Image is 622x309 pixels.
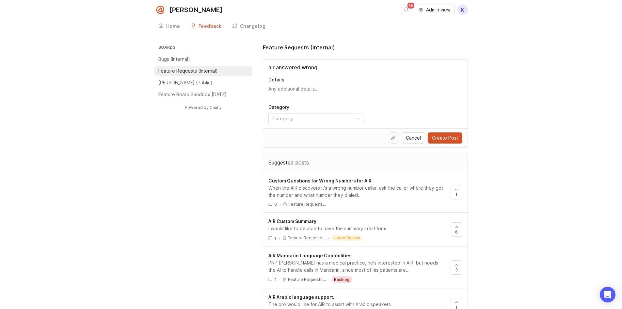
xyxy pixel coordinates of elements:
[169,7,223,13] div: [PERSON_NAME]
[268,252,451,283] a: AIR Mandarin Language CapabilitiesPNP [PERSON_NAME] has a medical practice, he's interested in AI...
[406,135,421,141] span: Cancel
[426,7,451,13] span: Admin view
[228,20,270,33] a: Changelog
[268,218,451,241] a: AIR Custom SummaryI would like to be able to have the summary in list form.1·Feature Requests…·un...
[268,113,363,124] div: toggle menu
[279,235,280,241] div: ·
[268,177,451,207] a: Custom Questions for Wrong Numbers for AIRWhen the AIR discovers it's a wrong number caller, ask ...
[268,225,445,232] div: I would like to be able to have the summary in list form.
[268,77,462,83] p: Details
[600,287,615,302] div: Open Intercom Messenger
[288,277,326,282] p: Feature Requests…
[414,5,455,15] button: Admin view
[158,91,227,98] p: Feature Board Sandbox [DATE]
[274,235,276,241] span: 1
[268,63,462,71] input: Title
[158,79,213,86] p: [PERSON_NAME] (Public)
[263,153,468,172] div: Suggested posts
[154,20,184,33] a: Home
[154,66,252,76] a: Feature Requests (Internal)
[457,5,468,15] button: K
[455,267,458,273] span: 3
[274,201,277,207] span: 0
[407,3,414,9] span: 99
[154,54,252,64] a: Bugs (Internal)
[428,132,462,144] button: Create Post
[402,132,425,144] button: Cancel
[268,178,372,183] span: Custom Questions for Wrong Numbers for AIR
[199,24,222,28] div: Feedback
[288,202,326,207] p: Feature Requests…
[263,43,335,51] h1: Feature Requests (Internal)
[268,259,445,274] div: PNP [PERSON_NAME] has a medical practice, he's interested in AIR, but needs the AI to handle call...
[455,229,458,235] span: 6
[401,5,411,15] button: Notifications
[154,4,166,16] img: Smith.ai logo
[184,104,223,111] a: Powered by Canny
[240,24,266,28] div: Changelog
[328,277,329,283] div: ·
[451,222,462,237] button: 6
[334,277,350,282] p: backlog
[268,184,445,199] div: When the AIR discovers it's a wrong number caller, ask the caller where they got the number and w...
[461,6,464,14] span: K
[353,116,363,121] svg: toggle icon
[268,104,363,111] p: Category
[268,218,316,224] span: AIR Custom Summary
[157,43,252,53] h3: Boards
[455,192,457,197] span: 1
[288,235,326,241] p: Feature Requests…
[451,260,462,275] button: 3
[158,68,218,74] p: Feature Requests (Internal)
[187,20,226,33] a: Feedback
[279,201,280,207] div: ·
[328,235,329,241] div: ·
[279,277,280,283] div: ·
[166,24,180,28] div: Home
[268,301,445,308] div: The pro would like for AIR to assist with Arabic speakers
[268,86,462,99] textarea: Details
[432,135,458,141] span: Create Post
[268,253,352,258] span: AIR Mandarin Language Capabilities
[154,77,252,88] a: [PERSON_NAME] (Public)
[268,294,334,300] span: AIR Arabic language support.
[451,185,462,199] button: 1
[158,56,190,62] p: Bugs (Internal)
[154,89,252,100] a: Feature Board Sandbox [DATE]
[274,277,277,283] span: 2
[334,235,360,241] p: under review
[272,115,352,122] input: Category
